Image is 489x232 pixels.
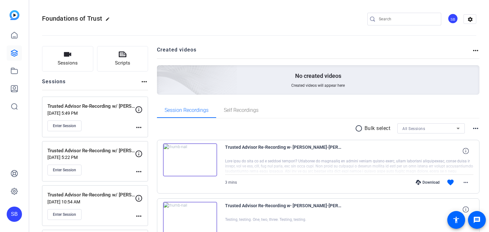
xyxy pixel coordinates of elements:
[447,179,454,186] mat-icon: favorite
[47,147,135,154] p: Trusted Advisor Re-Recording w/ [PERSON_NAME]
[47,199,135,204] p: [DATE] 10:54 AM
[42,46,93,72] button: Sessions
[379,15,436,23] input: Search
[402,126,425,131] span: All Sessions
[452,216,460,224] mat-icon: accessibility
[7,207,22,222] div: SB
[135,168,143,175] mat-icon: more_horiz
[355,125,365,132] mat-icon: radio_button_unchecked
[225,202,343,217] span: Trusted Advisor Re-Recording w- [PERSON_NAME]-[PERSON_NAME]-2025-09-16-10-33-35-227-0
[163,143,217,176] img: thumb-nail
[86,2,237,140] img: Creted videos background
[53,167,76,173] span: Enter Session
[165,108,209,113] span: Session Recordings
[365,125,391,132] p: Bulk select
[225,180,237,185] span: 3 mins
[47,103,135,110] p: Trusted Advisor Re-Recording w/ [PERSON_NAME]
[448,13,458,24] div: SB
[473,216,481,224] mat-icon: message
[291,83,345,88] span: Created videos will appear here
[105,17,113,24] mat-icon: edit
[53,123,76,128] span: Enter Session
[135,212,143,220] mat-icon: more_horiz
[42,15,102,22] span: Foundations of Trust
[135,124,143,131] mat-icon: more_horiz
[47,155,135,160] p: [DATE] 5:22 PM
[448,13,459,24] ngx-avatar: Steven Bernucci
[53,212,76,217] span: Enter Session
[58,59,78,67] span: Sessions
[472,47,479,54] mat-icon: more_horiz
[47,120,81,131] button: Enter Session
[413,180,443,185] div: Download
[47,209,81,220] button: Enter Session
[47,191,135,199] p: Trusted Advisor Re-Recording w/ [PERSON_NAME]
[462,179,470,186] mat-icon: more_horiz
[225,143,343,159] span: Trusted Advisor Re-Recording w- [PERSON_NAME]-[PERSON_NAME]-2025-09-16-10-35-22-730-0
[10,10,19,20] img: blue-gradient.svg
[140,78,148,85] mat-icon: more_horiz
[47,111,135,116] p: [DATE] 5:49 PM
[472,125,479,132] mat-icon: more_horiz
[224,108,259,113] span: Self Recordings
[97,46,148,72] button: Scripts
[295,72,341,80] p: No created videos
[115,59,130,67] span: Scripts
[464,15,477,24] mat-icon: settings
[157,46,472,58] h2: Created videos
[42,78,66,90] h2: Sessions
[47,165,81,175] button: Enter Session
